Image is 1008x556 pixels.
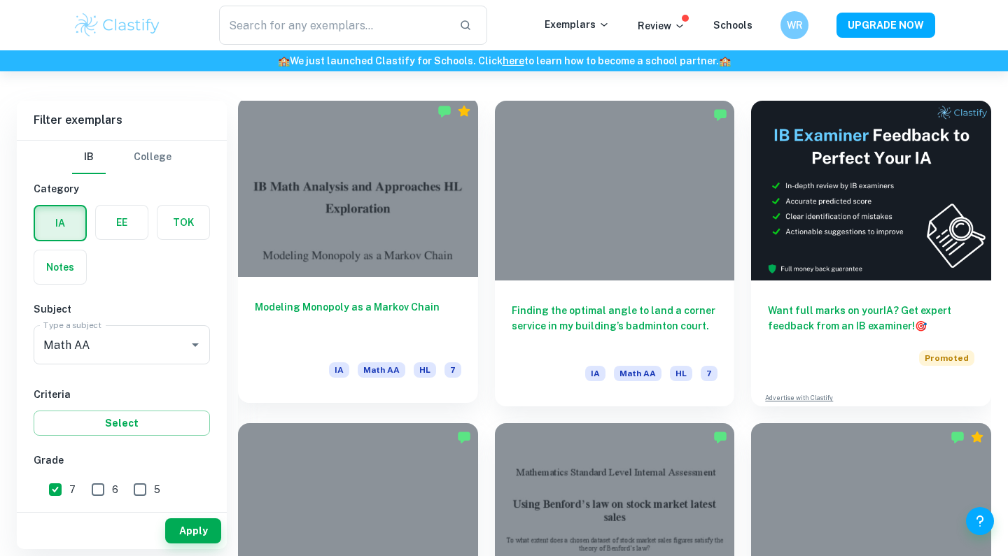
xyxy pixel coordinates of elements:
[966,507,994,535] button: Help and Feedback
[719,55,731,66] span: 🏫
[751,101,991,280] img: Thumbnail
[219,6,448,45] input: Search for any exemplars...
[35,206,85,240] button: IA
[157,206,209,239] button: TOK
[34,411,210,436] button: Select
[3,53,1005,69] h6: We just launched Clastify for Schools. Click to learn how to become a school partner.
[165,518,221,543] button: Apply
[34,301,210,317] h6: Subject
[713,430,727,444] img: Marked
[358,362,405,378] span: Math AA
[780,11,808,39] button: WR
[414,362,436,378] span: HL
[154,482,160,497] span: 5
[238,101,478,406] a: Modeling Monopoly as a Markov ChainIAMath AAHL7
[112,482,118,497] span: 6
[614,366,661,381] span: Math AA
[751,101,991,406] a: Want full marks on yourIA? Get expert feedback from an IB examiner!PromotedAdvertise with Clastify
[329,362,349,378] span: IA
[701,366,717,381] span: 7
[765,393,833,403] a: Advertise with Clastify
[72,141,106,174] button: IB
[457,104,471,118] div: Premium
[278,55,290,66] span: 🏫
[713,20,752,31] a: Schools
[134,141,171,174] button: College
[512,303,718,349] h6: Finding the optimal angle to land a corner service in my building’s badminton court.
[34,387,210,402] h6: Criteria
[34,250,86,284] button: Notes
[457,430,471,444] img: Marked
[437,104,451,118] img: Marked
[69,482,76,497] span: 7
[713,108,727,122] img: Marked
[787,17,803,33] h6: WR
[585,366,605,381] span: IA
[17,101,227,140] h6: Filter exemplars
[503,55,524,66] a: here
[495,101,735,406] a: Finding the optimal angle to land a corner service in my building’s badminton court.IAMath AAHL7
[836,13,935,38] button: UPGRADE NOW
[34,181,210,197] h6: Category
[73,11,162,39] img: Clastify logo
[638,18,685,34] p: Review
[545,17,610,32] p: Exemplars
[255,299,461,345] h6: Modeling Monopoly as a Markov Chain
[185,335,205,355] button: Open
[919,350,974,366] span: Promoted
[34,452,210,468] h6: Grade
[444,362,461,378] span: 7
[951,430,965,444] img: Marked
[96,206,148,239] button: EE
[915,320,927,332] span: 🎯
[768,303,974,334] h6: Want full marks on your IA ? Get expert feedback from an IB examiner!
[72,141,171,174] div: Filter type choice
[970,430,984,444] div: Premium
[670,366,692,381] span: HL
[43,319,101,331] label: Type a subject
